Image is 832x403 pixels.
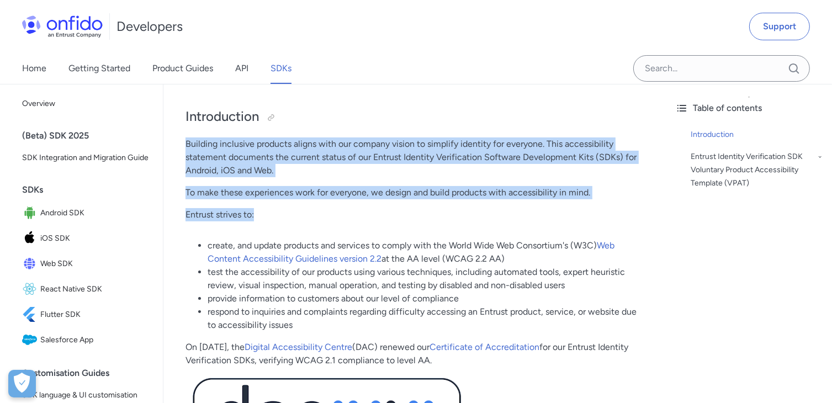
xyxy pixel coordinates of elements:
a: Getting Started [68,53,130,84]
a: Home [22,53,46,84]
p: Entrust strives to: [186,208,644,221]
span: Flutter SDK [40,307,150,322]
a: Digital Accessibility Centre [245,342,352,352]
a: Introduction [691,128,823,141]
span: iOS SDK [40,231,150,246]
a: Support [749,13,810,40]
div: SDKs [22,179,158,201]
li: create, and update products and services to comply with the World Wide Web Consortium's (W3C) at ... [208,239,644,266]
div: Cookie Preferences [8,370,36,397]
a: SDK Integration and Migration Guide [18,147,154,169]
a: IconWeb SDKWeb SDK [18,252,154,276]
a: IconFlutter SDKFlutter SDK [18,303,154,327]
img: IconiOS SDK [22,231,40,246]
li: provide information to customers about our level of compliance [208,292,644,305]
span: Android SDK [40,205,150,221]
img: IconSalesforce App [22,332,40,348]
span: Web SDK [40,256,150,272]
input: Onfido search input field [633,55,810,82]
h2: Introduction [186,108,644,126]
li: respond to inquiries and complaints regarding difficulty accessing an Entrust product, service, o... [208,305,644,332]
div: (Beta) SDK 2025 [22,125,158,147]
img: Onfido Logo [22,15,103,38]
a: Product Guides [152,53,213,84]
img: IconReact Native SDK [22,282,40,297]
span: React Native SDK [40,282,150,297]
span: Overview [22,97,150,110]
div: Customisation Guides [22,362,158,384]
h1: Developers [116,18,183,35]
a: Entrust Identity Verification SDK Voluntary Product Accessibility Template (VPAT) [691,150,823,190]
a: SDKs [271,53,292,84]
span: SDK language & UI customisation [22,389,150,402]
p: On [DATE], the (DAC) renewed our for our Entrust Identity Verification SDKs, verifying WCAG 2.1 c... [186,341,644,367]
img: IconFlutter SDK [22,307,40,322]
p: To make these experiences work for everyone, we design and build products with accessibility in m... [186,186,644,199]
a: Web Content Accessibility Guidelines version 2.2 [208,240,614,264]
p: Building inclusive products aligns with our company vision to simplify identity for everyone. Thi... [186,137,644,177]
a: IconSalesforce AppSalesforce App [18,328,154,352]
button: Open Preferences [8,370,36,397]
a: IconAndroid SDKAndroid SDK [18,201,154,225]
img: IconAndroid SDK [22,205,40,221]
span: SDK Integration and Migration Guide [22,151,150,165]
div: Table of contents [675,102,823,115]
a: IconReact Native SDKReact Native SDK [18,277,154,301]
li: test the accessibility of our products using various techniques, including automated tools, exper... [208,266,644,292]
a: Overview [18,93,154,115]
a: API [235,53,248,84]
a: Certificate of Accreditation [430,342,539,352]
a: IconiOS SDKiOS SDK [18,226,154,251]
img: IconWeb SDK [22,256,40,272]
span: Salesforce App [40,332,150,348]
